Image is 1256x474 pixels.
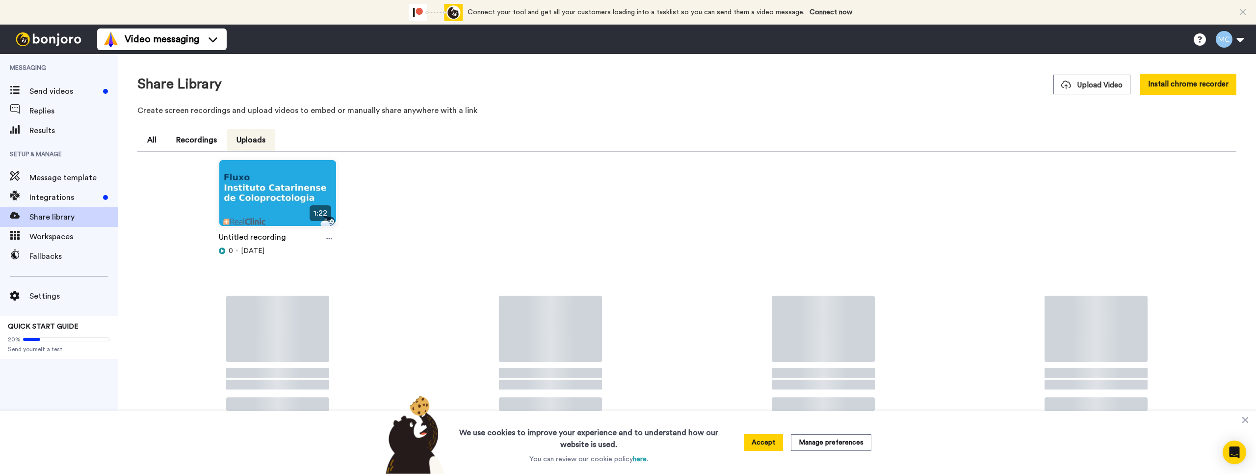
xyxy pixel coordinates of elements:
[29,172,118,184] span: Message template
[29,85,99,97] span: Send videos
[377,395,449,474] img: bear-with-cookie.png
[810,9,852,16] a: Connect now
[8,345,110,353] span: Send yourself a test
[1140,74,1236,95] button: Install chrome recorder
[29,290,118,302] span: Settings
[529,454,648,464] p: You can review our cookie policy .
[468,9,805,16] span: Connect your tool and get all your customers loading into a tasklist so you can send them a video...
[219,246,337,256] div: [DATE]
[29,192,99,203] span: Integrations
[1053,75,1130,94] button: Upload Video
[29,251,118,262] span: Fallbacks
[137,77,222,92] h1: Share Library
[229,246,233,256] span: 0
[1061,80,1123,90] span: Upload Video
[29,211,118,223] span: Share library
[409,4,463,21] div: animation
[310,205,331,221] span: 1:22
[8,323,78,330] span: QUICK START GUIDE
[125,32,199,46] span: Video messaging
[8,335,21,343] span: 20%
[137,129,166,151] button: All
[29,125,118,137] span: Results
[227,129,275,151] button: Uploads
[1223,441,1246,464] div: Open Intercom Messenger
[29,231,118,243] span: Workspaces
[103,31,119,47] img: vm-color.svg
[137,105,1236,116] p: Create screen recordings and upload videos to embed or manually share anywhere with a link
[633,456,647,463] a: here
[219,160,336,234] img: 167a6fa9-341b-4854-9263-a8903c4f7d6c_thumbnail_source_1701099840.jpg
[744,434,783,451] button: Accept
[219,231,286,246] a: Untitled recording
[449,421,728,450] h3: We use cookies to improve your experience and to understand how our website is used.
[166,129,227,151] button: Recordings
[791,434,871,451] button: Manage preferences
[29,105,118,117] span: Replies
[12,32,85,46] img: bj-logo-header-white.svg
